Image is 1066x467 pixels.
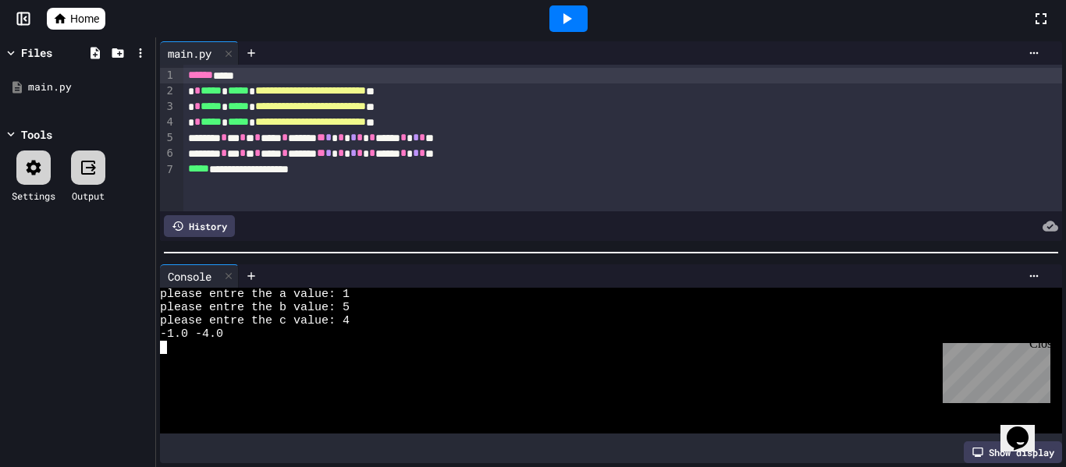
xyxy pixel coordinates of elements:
[964,441,1062,463] div: Show display
[160,41,239,65] div: main.py
[160,162,176,178] div: 7
[21,126,52,143] div: Tools
[160,264,239,288] div: Console
[160,115,176,130] div: 4
[160,268,219,285] div: Console
[160,130,176,146] div: 5
[28,80,150,95] div: main.py
[70,11,99,27] span: Home
[164,215,235,237] div: History
[160,301,350,314] span: please entre the b value: 5
[12,189,55,203] div: Settings
[160,327,223,341] span: -1.0 -4.0
[160,99,176,115] div: 3
[6,6,108,99] div: Chat with us now!Close
[72,189,105,203] div: Output
[47,8,105,30] a: Home
[160,68,176,83] div: 1
[160,146,176,161] div: 6
[1000,405,1050,451] iframe: chat widget
[160,83,176,99] div: 2
[936,337,1050,403] iframe: chat widget
[160,45,219,62] div: main.py
[160,288,350,301] span: please entre the a value: 1
[21,44,52,61] div: Files
[160,314,350,327] span: please entre the c value: 4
